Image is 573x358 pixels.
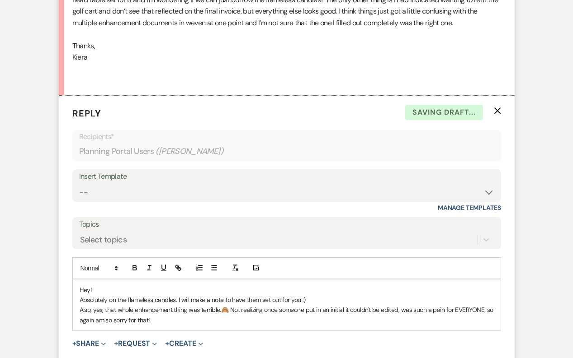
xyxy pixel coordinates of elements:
[114,340,157,347] button: Request
[438,204,501,212] a: Manage Templates
[114,340,118,347] span: +
[72,40,501,52] p: Thanks,
[79,170,494,183] div: Insert Template
[79,143,494,160] div: Planning Portal Users
[79,218,494,231] label: Topics
[165,340,169,347] span: +
[405,105,483,120] span: Saving draft...
[156,145,223,158] span: ( [PERSON_NAME] )
[72,340,106,347] button: Share
[72,51,501,63] p: Kiera
[80,285,494,295] p: Hey!
[80,295,494,305] p: Absolutely on the flameless candles. I will make a note to have them set out for you :)
[72,340,76,347] span: +
[72,107,101,119] span: Reply
[80,305,494,325] p: Also, yes, that whole enhancement thing was terrible.🙈 Not realizing once someone put in an initi...
[165,340,203,347] button: Create
[79,131,494,143] p: Recipients*
[80,233,127,246] div: Select topics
